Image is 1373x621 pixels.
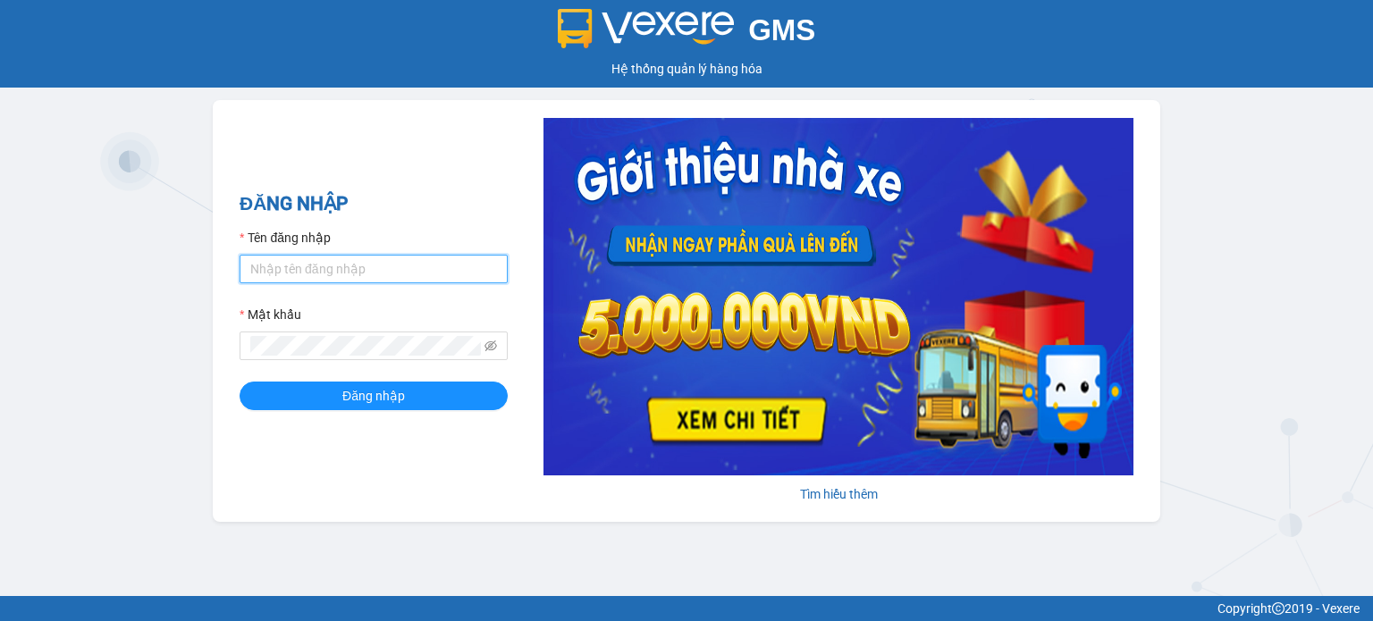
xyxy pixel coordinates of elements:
[342,386,405,406] span: Đăng nhập
[240,255,508,283] input: Tên đăng nhập
[13,599,1360,618] div: Copyright 2019 - Vexere
[240,382,508,410] button: Đăng nhập
[543,484,1133,504] div: Tìm hiểu thêm
[1272,602,1285,615] span: copyright
[558,27,816,41] a: GMS
[543,118,1133,475] img: banner-0
[4,59,1369,79] div: Hệ thống quản lý hàng hóa
[240,228,331,248] label: Tên đăng nhập
[240,305,301,324] label: Mật khẩu
[484,340,497,352] span: eye-invisible
[558,9,735,48] img: logo 2
[748,13,815,46] span: GMS
[240,189,508,219] h2: ĐĂNG NHẬP
[250,336,481,356] input: Mật khẩu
